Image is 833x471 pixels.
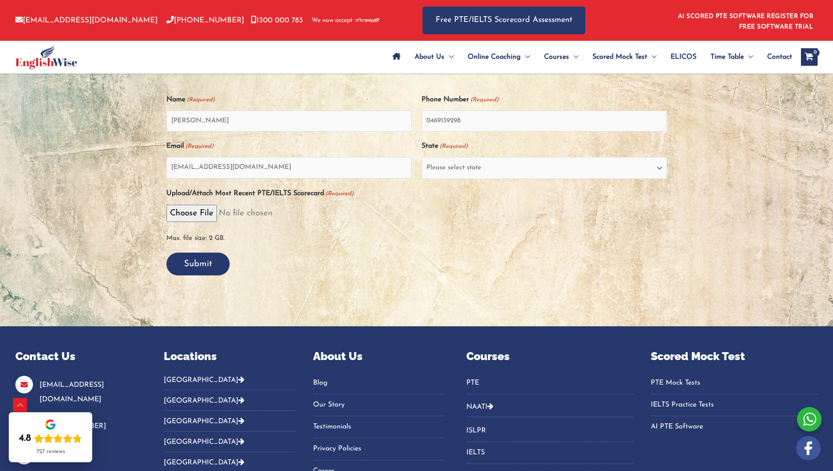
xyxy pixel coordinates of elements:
[19,432,31,445] div: 4.8
[164,390,296,411] button: [GEOGRAPHIC_DATA]
[796,436,821,460] img: white-facebook.png
[744,42,753,72] span: Menu Toggle
[544,42,569,72] span: Courses
[468,42,521,72] span: Online Coaching
[569,42,578,72] span: Menu Toggle
[36,448,65,455] div: 727 reviews
[521,42,530,72] span: Menu Toggle
[466,376,633,394] nav: Menu
[537,42,585,72] a: CoursesMenu Toggle
[466,348,633,365] p: Courses
[678,13,814,30] a: AI SCORED PTE SOFTWARE REGISTER FOR FREE SOFTWARE TRIAL
[325,186,353,201] span: (Required)
[466,376,633,390] a: PTE
[671,42,696,72] span: ELICOS
[407,42,461,72] a: About UsMenu Toggle
[386,42,792,72] nav: Site Navigation: Main Menu
[585,42,664,72] a: Scored Mock TestMenu Toggle
[40,382,104,403] a: [EMAIL_ADDRESS][DOMAIN_NAME]
[415,42,444,72] span: About Us
[166,225,667,246] span: Max. file size: 2 GB.
[251,17,303,24] a: 1300 000 783
[313,398,445,412] a: Our Story
[651,376,818,390] a: PTE Mock Tests
[651,376,818,435] nav: Menu
[422,93,498,107] label: Phone Number
[422,139,468,153] label: State
[466,403,487,410] a: NAATI
[355,18,379,23] img: Afterpay-Logo
[166,253,230,275] input: Submit
[651,398,818,412] a: IELTS Practice Tests
[767,42,792,72] span: Contact
[651,348,818,365] p: Scored Mock Test
[15,348,142,365] p: Contact Us
[673,6,818,35] aside: Header Widget 1
[164,459,245,466] a: [GEOGRAPHIC_DATA]
[801,48,818,66] a: View Shopping Cart, empty
[166,17,244,24] a: [PHONE_NUMBER]
[466,424,633,438] a: ISLPR
[313,420,445,434] a: Testimonials
[470,93,499,107] span: (Required)
[166,139,213,153] label: Email
[760,42,792,72] a: Contact
[312,16,353,25] span: We now accept
[439,139,468,153] span: (Required)
[164,411,296,432] button: [GEOGRAPHIC_DATA]
[703,42,760,72] a: Time TableMenu Toggle
[19,432,82,445] div: Rating: 4.8 out of 5
[466,446,633,460] a: IELTS
[461,42,537,72] a: Online CoachingMenu Toggle
[592,42,647,72] span: Scored Mock Test
[164,376,296,390] button: [GEOGRAPHIC_DATA]
[422,7,585,34] a: Free PTE/IELTS Scorecard Assessment
[164,348,296,365] p: Locations
[15,17,158,24] a: [EMAIL_ADDRESS][DOMAIN_NAME]
[664,42,703,72] a: ELICOS
[313,348,445,365] p: About Us
[313,442,445,456] a: Privacy Policies
[647,42,656,72] span: Menu Toggle
[166,93,215,107] label: Name
[184,139,213,153] span: (Required)
[166,186,353,201] label: Upload/Attach Most Recent PTE/IELTS Scorecard
[313,376,445,390] a: Blog
[164,432,296,452] button: [GEOGRAPHIC_DATA]
[651,420,818,434] a: AI PTE Software
[710,42,744,72] span: Time Table
[15,45,77,69] img: cropped-ew-logo
[466,396,633,417] button: NAATI
[186,93,215,107] span: (Required)
[444,42,454,72] span: Menu Toggle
